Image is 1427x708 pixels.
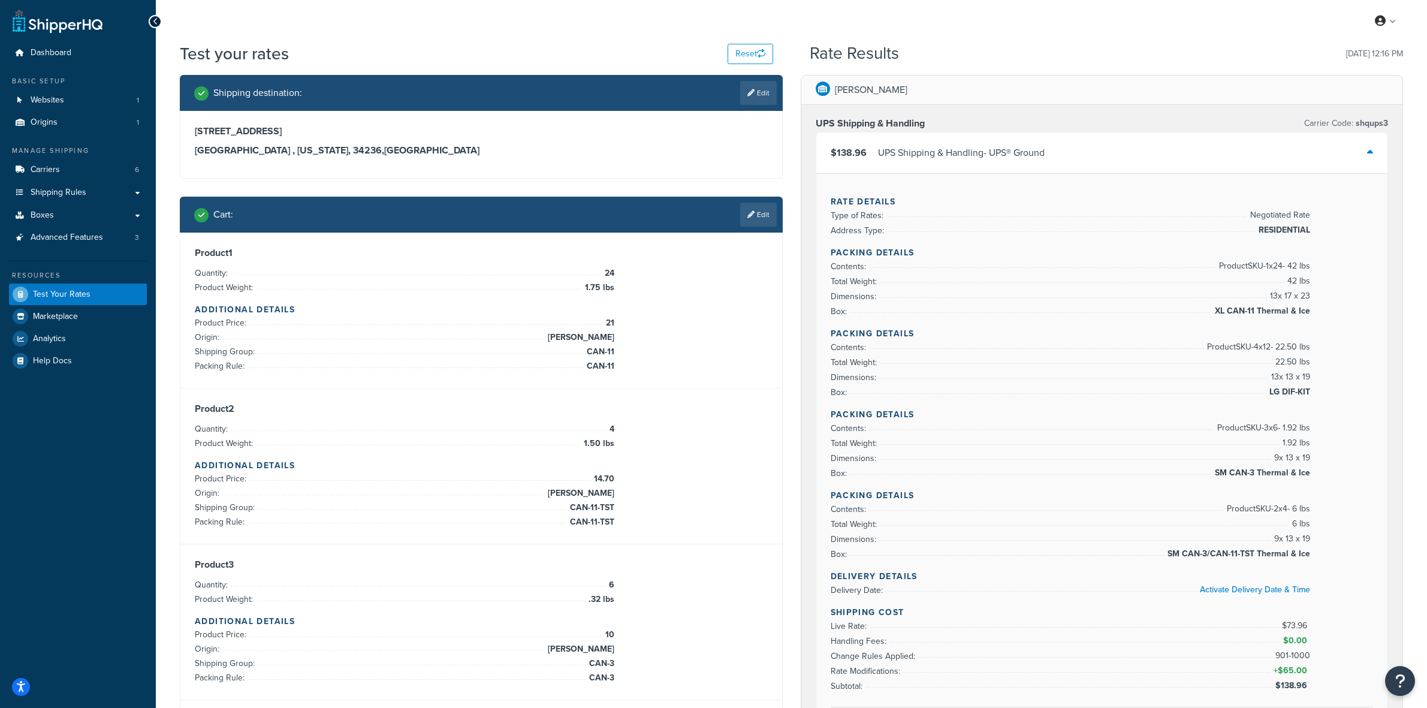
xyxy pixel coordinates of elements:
h4: Additional Details [195,615,768,628]
span: SM CAN-3 Thermal & Ice [1212,466,1310,480]
span: 6 [606,578,614,592]
a: Marketplace [9,306,147,327]
span: Product SKU-4 x 12 - 22.50 lbs [1204,340,1310,354]
span: 1.75 lbs [582,281,614,295]
span: Product Weight: [195,281,256,294]
span: $73.96 [1282,619,1310,632]
span: Dimensions: [831,371,879,384]
span: + [1271,664,1310,678]
h4: Packing Details [831,246,1374,259]
span: .32 lbs [586,592,614,607]
h3: [STREET_ADDRESS] [195,125,768,137]
span: Live Rate: [831,620,870,632]
span: Box: [831,305,850,318]
span: Origin: [195,643,222,655]
span: Origin: [195,487,222,499]
span: Quantity: [195,423,231,435]
span: Contents: [831,422,869,435]
h3: [GEOGRAPHIC_DATA] , [US_STATE], 34236 , [GEOGRAPHIC_DATA] [195,144,768,156]
span: CAN-11 [584,359,614,373]
span: [PERSON_NAME] [545,642,614,656]
a: Websites1 [9,89,147,112]
span: Product SKU-3 x 6 - 1.92 lbs [1214,421,1310,435]
span: Shipping Group: [195,345,258,358]
span: LG DIF-KIT [1266,385,1310,399]
h4: Shipping Cost [831,606,1374,619]
h4: Packing Details [831,489,1374,502]
h3: Product 3 [195,559,768,571]
h4: Rate Details [831,195,1374,208]
span: Carriers [31,165,60,175]
span: Product Price: [195,628,249,641]
button: Reset [728,44,773,64]
h1: Test your rates [180,42,289,65]
span: RESIDENTIAL [1256,223,1310,237]
span: Product Weight: [195,593,256,605]
div: Resources [9,270,147,281]
span: Product Price: [195,317,249,329]
span: Contents: [831,503,869,516]
span: Shipping Group: [195,657,258,670]
a: Activate Delivery Date & Time [1200,583,1310,596]
span: 22.50 lbs [1272,355,1310,369]
div: Manage Shipping [9,146,147,156]
h4: Additional Details [195,459,768,472]
a: Advanced Features3 [9,227,147,249]
span: Delivery Date: [831,584,886,596]
span: 4 [607,422,614,436]
li: Help Docs [9,350,147,372]
span: Packing Rule: [195,671,248,684]
span: Address Type: [831,224,887,237]
div: UPS Shipping & Handling - UPS® Ground [878,144,1045,161]
span: [PERSON_NAME] [545,486,614,501]
span: Handling Fees: [831,635,889,647]
span: Type of Rates: [831,209,886,222]
p: Carrier Code: [1304,115,1388,132]
span: CAN-11 [584,345,614,359]
span: Test Your Rates [33,290,90,300]
span: Product SKU-1 x 24 - 42 lbs [1216,259,1310,273]
a: Shipping Rules [9,182,147,204]
span: Advanced Features [31,233,103,243]
span: 42 lbs [1284,274,1310,288]
span: Contents: [831,260,869,273]
li: Advanced Features [9,227,147,249]
span: Dimensions: [831,533,879,546]
span: Negotiated Rate [1247,208,1310,222]
span: Total Weight: [831,275,880,288]
span: 901-1000 [1272,649,1310,663]
span: 13 x 17 x 23 [1267,289,1310,303]
h4: Packing Details [831,408,1374,421]
span: Websites [31,95,64,106]
h3: UPS Shipping & Handling [816,118,925,129]
span: 1 [137,95,139,106]
h3: Product 1 [195,247,768,259]
h3: Product 2 [195,403,768,415]
h2: Shipping destination : [213,88,302,98]
span: $0.00 [1283,634,1310,647]
a: Analytics [9,328,147,350]
span: Origins [31,118,58,128]
span: CAN-3 [586,671,614,685]
span: Quantity: [195,267,231,279]
div: Basic Setup [9,76,147,86]
span: Subtotal: [831,680,865,692]
span: 3 [135,233,139,243]
span: 9 x 13 x 19 [1271,532,1310,546]
h4: Delivery Details [831,570,1374,583]
span: Dimensions: [831,290,879,303]
li: Test Your Rates [9,284,147,305]
span: Analytics [33,334,66,344]
span: Total Weight: [831,518,880,531]
span: Box: [831,386,850,399]
span: Total Weight: [831,437,880,450]
a: Dashboard [9,42,147,64]
span: Help Docs [33,356,72,366]
span: $138.96 [831,146,867,159]
span: 24 [602,266,614,281]
span: Total Weight: [831,356,880,369]
span: [PERSON_NAME] [545,330,614,345]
